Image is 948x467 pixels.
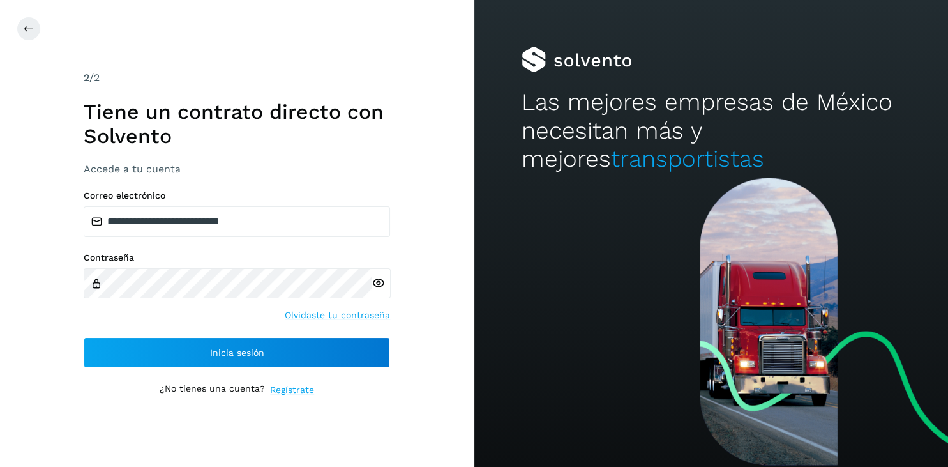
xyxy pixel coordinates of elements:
h1: Tiene un contrato directo con Solvento [84,100,390,149]
label: Correo electrónico [84,190,390,201]
a: Regístrate [270,383,314,397]
h3: Accede a tu cuenta [84,163,390,175]
span: Inicia sesión [210,348,264,357]
div: /2 [84,70,390,86]
span: 2 [84,72,89,84]
p: ¿No tienes una cuenta? [160,383,265,397]
label: Contraseña [84,252,390,263]
button: Inicia sesión [84,337,390,368]
a: Olvidaste tu contraseña [285,309,390,322]
span: transportistas [611,145,764,172]
h2: Las mejores empresas de México necesitan más y mejores [522,88,901,173]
